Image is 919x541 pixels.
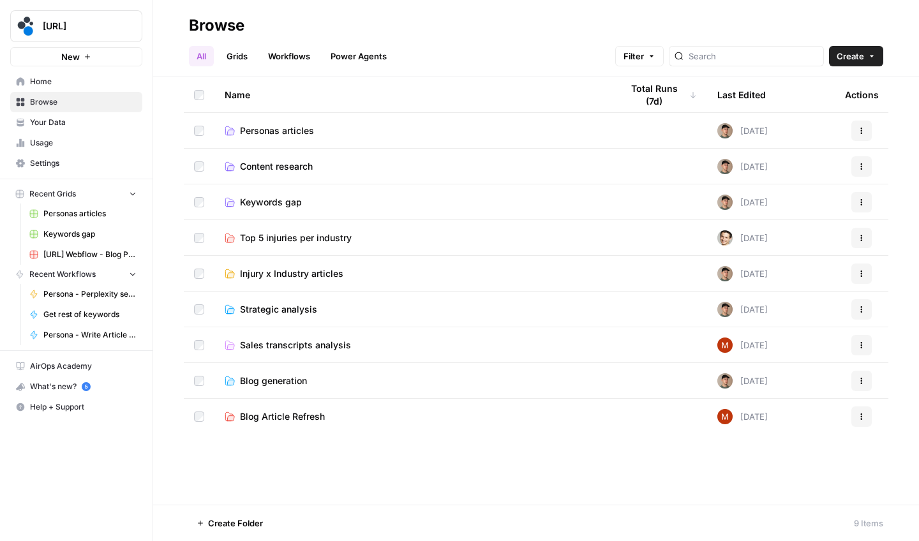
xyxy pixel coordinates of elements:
a: AirOps Academy [10,356,142,376]
a: Usage [10,133,142,153]
span: Personas articles [240,124,314,137]
img: vrw3c2i85bxreej33hwq2s6ci9t1 [717,409,733,424]
span: Top 5 injuries per industry [240,232,352,244]
a: Personas articles [24,204,142,224]
a: Settings [10,153,142,174]
img: spot.ai Logo [15,15,38,38]
a: Power Agents [323,46,394,66]
img: vrw3c2i85bxreej33hwq2s6ci9t1 [717,337,733,353]
button: Filter [615,46,664,66]
div: 9 Items [854,517,883,530]
span: Recent Grids [29,188,76,200]
span: Persona - Write Article Content Brief [43,329,137,341]
a: Blog Article Refresh [225,410,601,423]
span: Get rest of keywords [43,309,137,320]
span: Home [30,76,137,87]
span: Create [837,50,864,63]
button: What's new? 5 [10,376,142,397]
span: Strategic analysis [240,303,317,316]
a: Injury x Industry articles [225,267,601,280]
a: Workflows [260,46,318,66]
a: Grids [219,46,255,66]
button: New [10,47,142,66]
a: Your Data [10,112,142,133]
a: Blog generation [225,374,601,387]
img: bpsmmg7ns9rlz03fz0nd196eddmi [717,195,733,210]
div: Actions [845,77,879,112]
div: [DATE] [717,159,768,174]
div: Last Edited [717,77,766,112]
div: [DATE] [717,230,768,246]
a: Strategic analysis [225,303,601,316]
span: Blog generation [240,374,307,387]
img: j7temtklz6amjwtjn5shyeuwpeb0 [717,230,733,246]
a: 5 [82,382,91,391]
span: Blog Article Refresh [240,410,325,423]
span: Usage [30,137,137,149]
span: Help + Support [30,401,137,413]
div: What's new? [11,377,142,396]
input: Search [689,50,818,63]
div: [DATE] [717,373,768,389]
span: [URL] Webflow - Blog Posts Refresh [43,249,137,260]
a: [URL] Webflow - Blog Posts Refresh [24,244,142,265]
span: Sales transcripts analysis [240,339,351,352]
div: [DATE] [717,266,768,281]
a: Persona - Write Article Content Brief [24,325,142,345]
span: Personas articles [43,208,137,219]
a: Browse [10,92,142,112]
div: [DATE] [717,409,768,424]
button: Recent Grids [10,184,142,204]
span: Browse [30,96,137,108]
a: Home [10,71,142,92]
a: Sales transcripts analysis [225,339,601,352]
a: All [189,46,214,66]
button: Create Folder [189,513,271,533]
span: Injury x Industry articles [240,267,343,280]
div: [DATE] [717,195,768,210]
a: Persona - Perplexity search [24,284,142,304]
button: Recent Workflows [10,265,142,284]
a: Get rest of keywords [24,304,142,325]
img: bpsmmg7ns9rlz03fz0nd196eddmi [717,373,733,389]
a: Personas articles [225,124,601,137]
button: Help + Support [10,397,142,417]
div: [DATE] [717,337,768,353]
img: bpsmmg7ns9rlz03fz0nd196eddmi [717,302,733,317]
span: Your Data [30,117,137,128]
span: Recent Workflows [29,269,96,280]
span: Persona - Perplexity search [43,288,137,300]
div: Total Runs (7d) [622,77,697,112]
a: Keywords gap [24,224,142,244]
span: AirOps Academy [30,360,137,372]
a: Top 5 injuries per industry [225,232,601,244]
span: [URL] [43,20,120,33]
span: Create Folder [208,517,263,530]
span: Keywords gap [240,196,302,209]
button: Workspace: spot.ai [10,10,142,42]
span: Settings [30,158,137,169]
span: New [61,50,80,63]
img: bpsmmg7ns9rlz03fz0nd196eddmi [717,159,733,174]
span: Keywords gap [43,228,137,240]
text: 5 [84,383,87,390]
div: [DATE] [717,302,768,317]
a: Keywords gap [225,196,601,209]
img: bpsmmg7ns9rlz03fz0nd196eddmi [717,266,733,281]
button: Create [829,46,883,66]
span: Filter [624,50,644,63]
div: [DATE] [717,123,768,138]
span: Content research [240,160,313,173]
a: Content research [225,160,601,173]
div: Browse [189,15,244,36]
div: Name [225,77,601,112]
img: bpsmmg7ns9rlz03fz0nd196eddmi [717,123,733,138]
